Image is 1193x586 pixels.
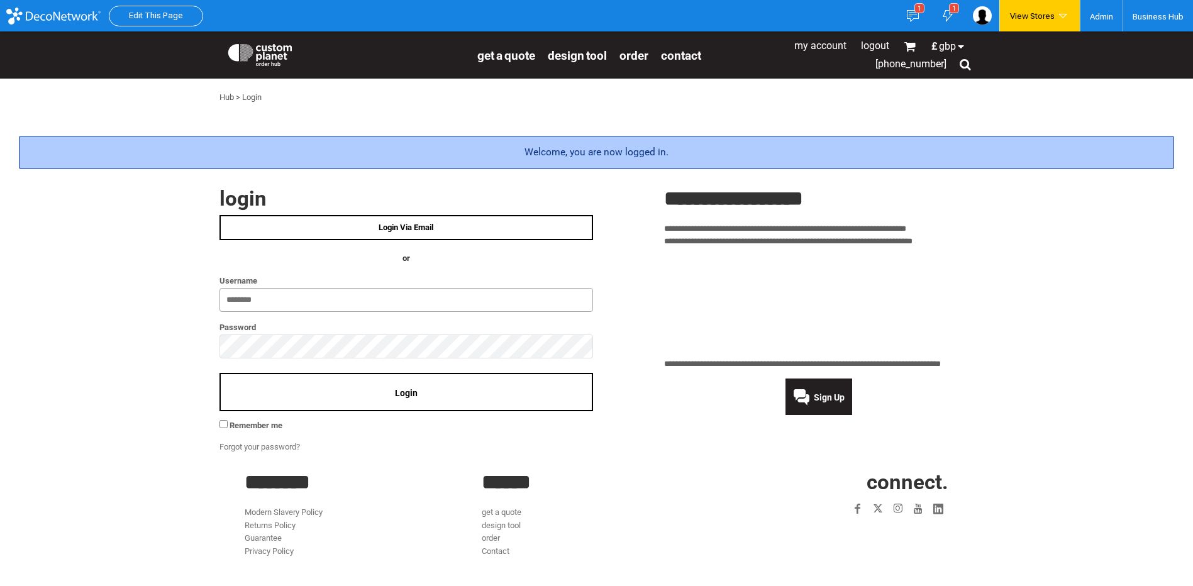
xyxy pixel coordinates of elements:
a: Privacy Policy [245,546,294,556]
span: [PHONE_NUMBER] [875,58,946,70]
a: Hub [219,92,234,102]
div: 1 [949,3,959,13]
div: 1 [914,3,924,13]
a: Edit This Page [129,11,183,20]
a: Forgot your password? [219,442,300,451]
iframe: Customer reviews powered by Trustpilot [775,526,948,541]
h4: OR [219,252,593,265]
a: Contact [482,546,509,556]
a: Login Via Email [219,215,593,240]
span: Remember me [230,421,282,430]
a: Modern Slavery Policy [245,507,323,517]
a: order [482,533,500,543]
a: Returns Policy [245,521,296,530]
a: Logout [861,40,889,52]
span: order [619,48,648,63]
img: Custom Planet [226,41,294,66]
span: design tool [548,48,607,63]
h2: Login [219,188,593,209]
span: Sign Up [814,392,845,402]
label: Password [219,320,593,334]
h2: CONNECT. [719,472,948,492]
span: GBP [939,41,956,52]
a: Guarantee [245,533,282,543]
a: design tool [482,521,521,530]
a: Custom Planet [219,35,471,72]
div: > [236,91,240,104]
span: get a quote [477,48,535,63]
a: Contact [661,48,701,62]
a: My Account [794,40,846,52]
span: Login [395,388,418,398]
a: get a quote [477,48,535,62]
a: design tool [548,48,607,62]
span: Login Via Email [379,223,433,232]
a: order [619,48,648,62]
div: Login [242,91,262,104]
div: Welcome, you are now logged in. [19,136,1174,169]
span: Contact [661,48,701,63]
a: get a quote [482,507,521,517]
iframe: Customer reviews powered by Trustpilot [664,256,974,350]
label: Username [219,274,593,288]
span: £ [931,41,939,52]
input: Remember me [219,420,228,428]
